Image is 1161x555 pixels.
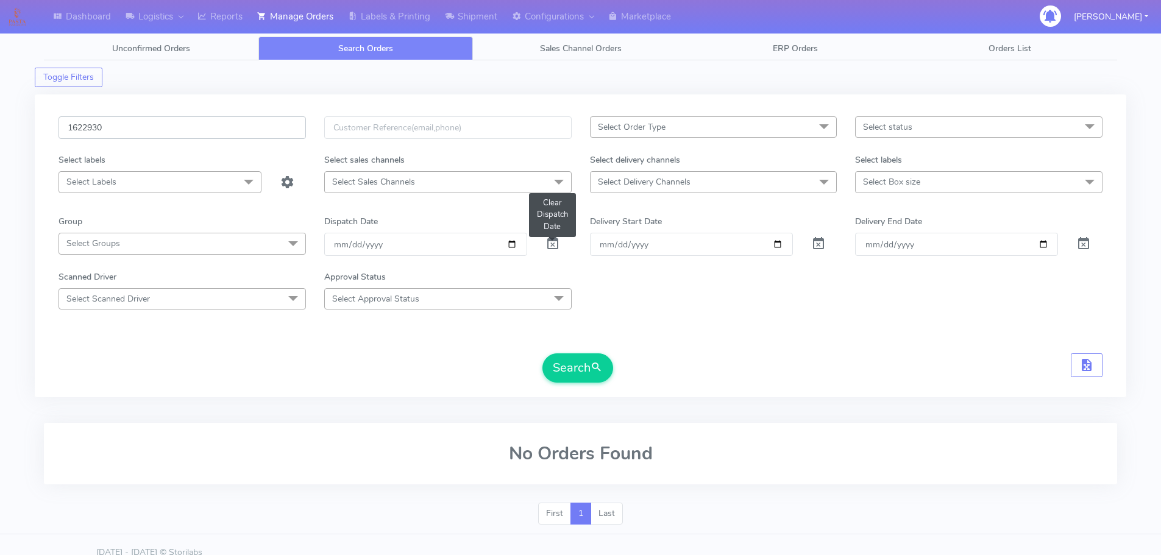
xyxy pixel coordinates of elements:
label: Select labels [855,154,902,166]
span: Unconfirmed Orders [112,43,190,54]
input: Order Id [59,116,306,139]
span: Select Labels [66,176,116,188]
label: Dispatch Date [324,215,378,228]
input: Customer Reference(email,phone) [324,116,572,139]
span: Sales Channel Orders [540,43,622,54]
ul: Tabs [44,37,1117,60]
span: Select Groups [66,238,120,249]
button: Search [542,353,613,383]
span: Select Delivery Channels [598,176,691,188]
h2: No Orders Found [59,444,1102,464]
label: Select delivery channels [590,154,680,166]
span: Select Sales Channels [332,176,415,188]
label: Select labels [59,154,105,166]
span: Select Scanned Driver [66,293,150,305]
label: Delivery End Date [855,215,922,228]
label: Select sales channels [324,154,405,166]
span: Select Order Type [598,121,666,133]
span: Select Box size [863,176,920,188]
span: Select Approval Status [332,293,419,305]
label: Delivery Start Date [590,215,662,228]
span: Select status [863,121,912,133]
span: Search Orders [338,43,393,54]
button: [PERSON_NAME] [1065,4,1157,29]
label: Scanned Driver [59,270,116,283]
label: Group [59,215,82,228]
button: Toggle Filters [35,68,102,87]
span: ERP Orders [773,43,818,54]
span: Orders List [989,43,1031,54]
label: Approval Status [324,270,386,283]
a: 1 [570,503,591,525]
